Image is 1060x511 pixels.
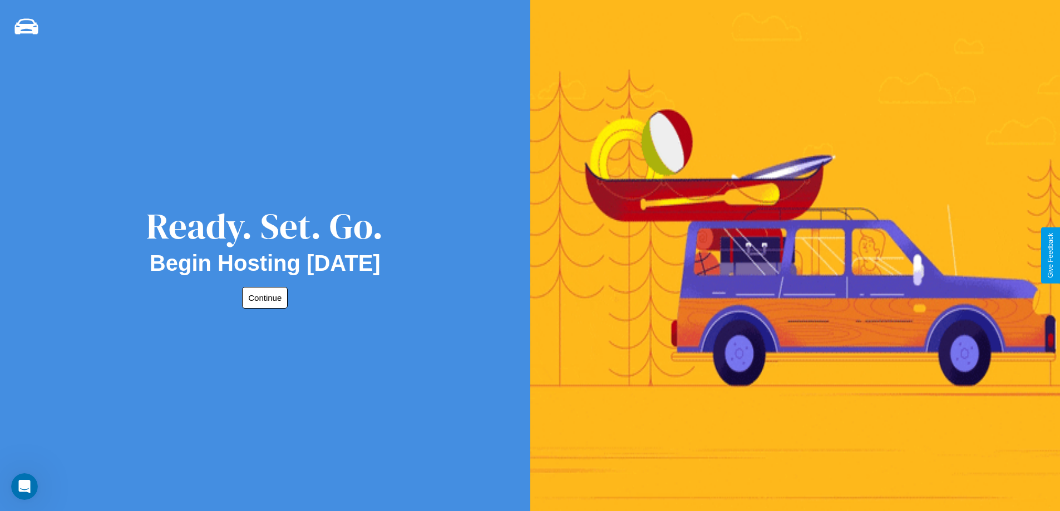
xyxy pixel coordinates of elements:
[146,201,383,251] div: Ready. Set. Go.
[1047,233,1054,278] div: Give Feedback
[11,473,38,500] iframe: Intercom live chat
[242,287,288,309] button: Continue
[150,251,381,276] h2: Begin Hosting [DATE]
